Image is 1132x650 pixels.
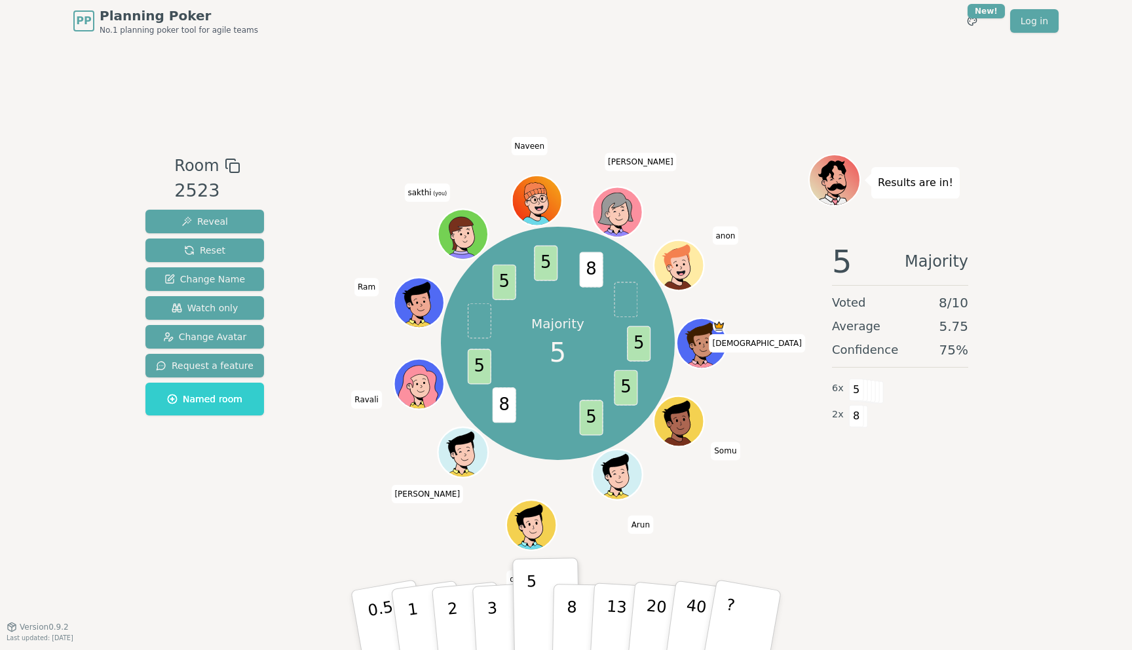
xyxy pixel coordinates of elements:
[527,572,538,643] p: 5
[354,278,379,296] span: Click to change your name
[849,405,864,427] span: 8
[100,7,258,25] span: Planning Poker
[711,442,740,461] span: Click to change your name
[145,239,264,262] button: Reset
[939,341,968,359] span: 75 %
[493,387,516,423] span: 8
[391,485,463,503] span: Click to change your name
[832,381,844,396] span: 6 x
[174,178,240,204] div: 2523
[145,267,264,291] button: Change Name
[145,383,264,415] button: Named room
[167,392,242,406] span: Named room
[605,153,677,171] span: Click to change your name
[511,137,548,155] span: Click to change your name
[172,301,238,315] span: Watch only
[164,273,245,286] span: Change Name
[493,264,516,299] span: 5
[550,333,566,372] span: 5
[20,622,69,632] span: Version 0.9.2
[468,349,491,384] span: 5
[174,154,219,178] span: Room
[832,341,898,359] span: Confidence
[713,320,725,332] span: Shiva is the host
[580,400,603,435] span: 5
[100,25,258,35] span: No.1 planning poker tool for agile teams
[440,211,487,258] button: Click to change your avatar
[849,379,864,401] span: 5
[76,13,91,29] span: PP
[878,174,953,192] p: Results are in!
[535,245,558,280] span: 5
[156,359,254,372] span: Request a feature
[145,296,264,320] button: Watch only
[1010,9,1059,33] a: Log in
[628,326,651,361] span: 5
[184,244,225,257] span: Reset
[181,215,228,228] span: Reveal
[905,246,968,277] span: Majority
[7,622,69,632] button: Version0.9.2
[531,315,584,333] p: Majority
[709,334,804,353] span: Click to change your name
[506,571,541,589] span: Click to change your name
[7,634,73,641] span: Last updated: [DATE]
[628,516,653,534] span: Click to change your name
[939,317,968,335] span: 5.75
[580,252,603,287] span: 8
[832,408,844,422] span: 2 x
[832,317,880,335] span: Average
[145,354,264,377] button: Request a feature
[832,294,866,312] span: Voted
[832,246,852,277] span: 5
[73,7,258,35] a: PPPlanning PokerNo.1 planning poker tool for agile teams
[432,191,447,197] span: (you)
[145,210,264,233] button: Reveal
[614,370,638,405] span: 5
[960,9,984,33] button: New!
[712,227,738,245] span: Click to change your name
[163,330,247,343] span: Change Avatar
[404,183,450,202] span: Click to change your name
[939,294,968,312] span: 8 / 10
[351,391,382,409] span: Click to change your name
[145,325,264,349] button: Change Avatar
[968,4,1005,18] div: New!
